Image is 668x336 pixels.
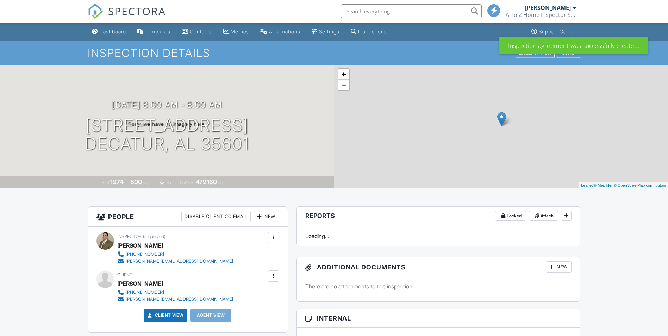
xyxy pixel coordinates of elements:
a: Client View [146,312,184,319]
p: There are no attachments to this inspection. [305,282,572,290]
div: A To Z Home Inspector Services, LLC [506,11,576,18]
h1: [STREET_ADDRESS] Decatur, AL 35601 [85,116,249,154]
h3: Internal [297,309,580,328]
div: Templates [145,29,170,35]
div: New [546,261,572,273]
div: Dashboard [99,29,126,35]
div: [PERSON_NAME][EMAIL_ADDRESS][DOMAIN_NAME] [126,259,233,264]
span: slab [166,180,173,185]
div: Disable Client CC Email [181,211,251,222]
h3: Additional Documents [297,257,580,277]
div: [PERSON_NAME] [117,240,163,251]
a: Settings [309,25,342,38]
div: Contacts [190,29,212,35]
div: Automations [269,29,300,35]
div: More [557,48,580,58]
div: 1974 [110,178,124,186]
a: Zoom in [338,69,349,80]
div: 479160 [196,178,217,186]
a: Support Center [529,25,579,38]
span: Lot Size [180,180,195,185]
a: [PHONE_NUMBER] [117,289,233,296]
a: [PHONE_NUMBER] [117,251,233,258]
span: Client [117,272,132,278]
img: The Best Home Inspection Software - Spectora [88,4,103,19]
span: Built [101,180,109,185]
a: © OpenStreetMap contributors [614,183,666,187]
a: Client View [515,50,556,55]
a: © MapTiler [594,183,613,187]
a: Leaflet [581,183,593,187]
span: sq. ft. [143,180,153,185]
div: Metrics [231,29,249,35]
span: sq.ft. [218,180,227,185]
a: Dashboard [89,25,129,38]
a: [PERSON_NAME][EMAIL_ADDRESS][DOMAIN_NAME] [117,258,233,265]
a: Automations (Basic) [257,25,303,38]
span: Inspector [117,234,142,239]
h3: [DATE] 8:00 am - 8:00 am [112,100,222,110]
a: SPECTORA [88,10,166,24]
div: New [254,211,279,222]
div: [PERSON_NAME] [525,4,571,11]
span: (requested) [143,234,166,239]
h3: People [88,207,288,227]
div: Support Center [539,29,576,35]
a: Templates [135,25,173,38]
div: [PHONE_NUMBER] [126,251,164,257]
div: Inspections [358,29,387,35]
input: Search everything... [341,4,482,18]
div: Client View [516,48,555,58]
div: [PERSON_NAME] [117,278,163,289]
div: [PHONE_NUMBER] [126,290,164,295]
h1: Inspection Details [88,47,581,59]
span: SPECTORA [108,4,166,18]
a: [PERSON_NAME][EMAIL_ADDRESS][DOMAIN_NAME] [117,296,233,303]
div: 800 [130,178,142,186]
a: Zoom out [338,80,349,90]
div: Settings [319,29,339,35]
div: Inspection agreement was successfully created. [499,37,648,54]
div: [PERSON_NAME][EMAIL_ADDRESS][DOMAIN_NAME] [126,297,233,302]
a: Contacts [179,25,215,38]
a: Inspections [348,25,390,38]
a: Metrics [220,25,252,38]
div: | [579,182,668,188]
